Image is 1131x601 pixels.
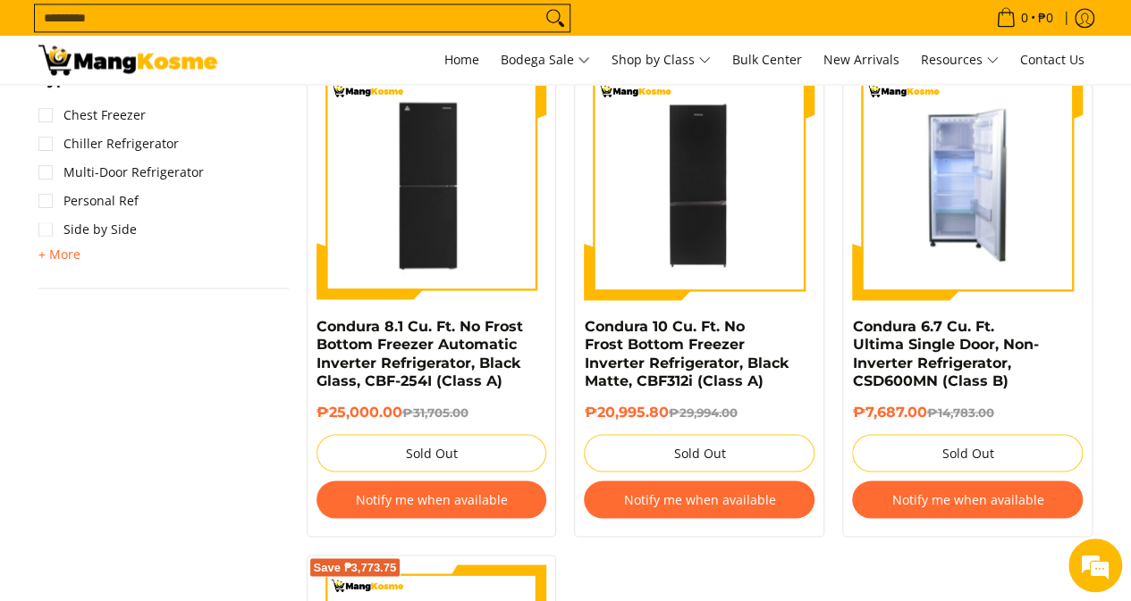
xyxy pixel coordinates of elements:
img: Condura 8.1 Cu. Ft. No Frost Bottom Freezer Automatic Inverter Refrigerator, Black Glass, CBF-254... [322,70,540,300]
span: New Arrivals [823,51,899,68]
del: ₱29,994.00 [668,405,737,419]
a: Chest Freezer [38,101,146,129]
del: ₱14,783.00 [926,405,993,419]
a: Side by Side [38,215,137,244]
span: Type [38,73,75,88]
span: • [991,8,1059,28]
h6: ₱20,995.80 [584,403,814,421]
span: We're online! [104,184,247,364]
a: Chiller Refrigerator [38,129,179,158]
span: Bodega Sale [501,49,590,71]
button: Notify me when available [317,480,547,518]
div: Minimize live chat window [293,9,336,52]
a: Personal Ref [38,187,139,215]
a: Condura 8.1 Cu. Ft. No Frost Bottom Freezer Automatic Inverter Refrigerator, Black Glass, CBF-254... [317,318,523,388]
a: Condura 6.7 Cu. Ft. Ultima Single Door, Non-Inverter Refrigerator, CSD600MN (Class B) [852,318,1038,388]
summary: Open [38,244,80,265]
a: Contact Us [1011,36,1093,84]
summary: Open [38,73,75,101]
a: Bulk Center [723,36,811,84]
span: Resources [921,49,999,71]
h6: ₱25,000.00 [317,403,547,421]
button: Notify me when available [852,480,1083,518]
img: Condura 6.7 Cu. Ft. Ultima Single Door, Non-Inverter Refrigerator, CSD600MN (Class B) - 0 [852,70,1083,300]
div: Chat with us now [93,100,300,123]
span: Shop by Class [612,49,711,71]
button: Sold Out [852,434,1083,472]
nav: Main Menu [235,36,1093,84]
span: + More [38,247,80,262]
span: Save ₱3,773.75 [314,562,397,572]
a: Home [435,36,488,84]
span: 0 [1018,12,1031,24]
img: Bodega Sale Refrigerator l Mang Kosme: Home Appliances Warehouse Sale | Page 3 [38,45,217,75]
textarea: Type your message and hit 'Enter' [9,406,341,469]
button: Search [541,4,570,31]
span: ₱0 [1035,12,1056,24]
a: New Arrivals [814,36,908,84]
span: Bulk Center [732,51,802,68]
del: ₱31,705.00 [402,405,468,419]
button: Sold Out [584,434,814,472]
a: Bodega Sale [492,36,599,84]
span: Contact Us [1020,51,1085,68]
a: Shop by Class [603,36,720,84]
img: Condura 10 Cu. Ft. No Frost Bottom Freezer Inverter Refrigerator, Black Matte, CBF312i (Class A) [584,70,814,300]
a: Condura 10 Cu. Ft. No Frost Bottom Freezer Inverter Refrigerator, Black Matte, CBF312i (Class A) [584,318,788,388]
a: Resources [912,36,1008,84]
a: Multi-Door Refrigerator [38,158,204,187]
button: Notify me when available [584,480,814,518]
h6: ₱7,687.00 [852,403,1083,421]
button: Sold Out [317,434,547,472]
span: Home [444,51,479,68]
